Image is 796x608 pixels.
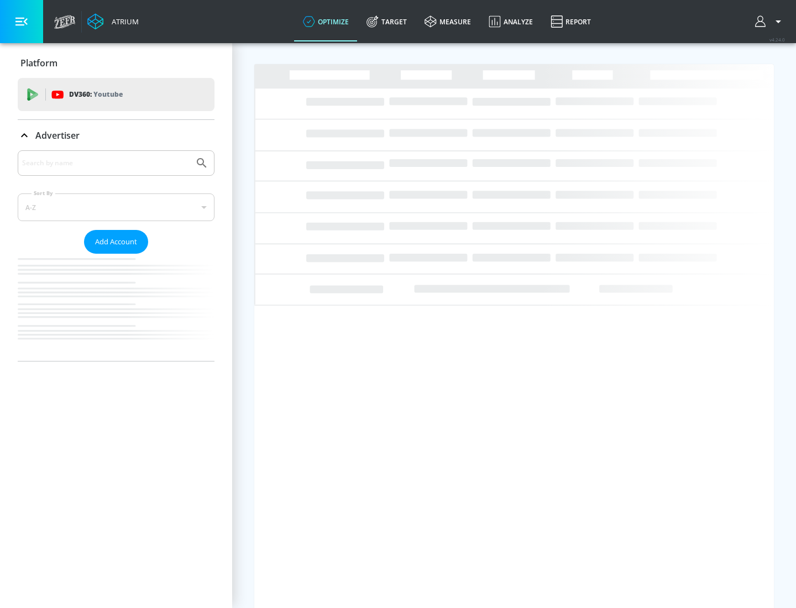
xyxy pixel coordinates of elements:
[107,17,139,27] div: Atrium
[18,150,214,361] div: Advertiser
[18,120,214,151] div: Advertiser
[22,156,190,170] input: Search by name
[35,129,80,141] p: Advertiser
[769,36,785,43] span: v 4.24.0
[87,13,139,30] a: Atrium
[32,190,55,197] label: Sort By
[18,48,214,78] div: Platform
[18,254,214,361] nav: list of Advertiser
[294,2,358,41] a: optimize
[416,2,480,41] a: measure
[20,57,57,69] p: Platform
[93,88,123,100] p: Youtube
[18,193,214,221] div: A-Z
[480,2,542,41] a: Analyze
[542,2,600,41] a: Report
[18,78,214,111] div: DV360: Youtube
[358,2,416,41] a: Target
[84,230,148,254] button: Add Account
[69,88,123,101] p: DV360:
[95,235,137,248] span: Add Account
